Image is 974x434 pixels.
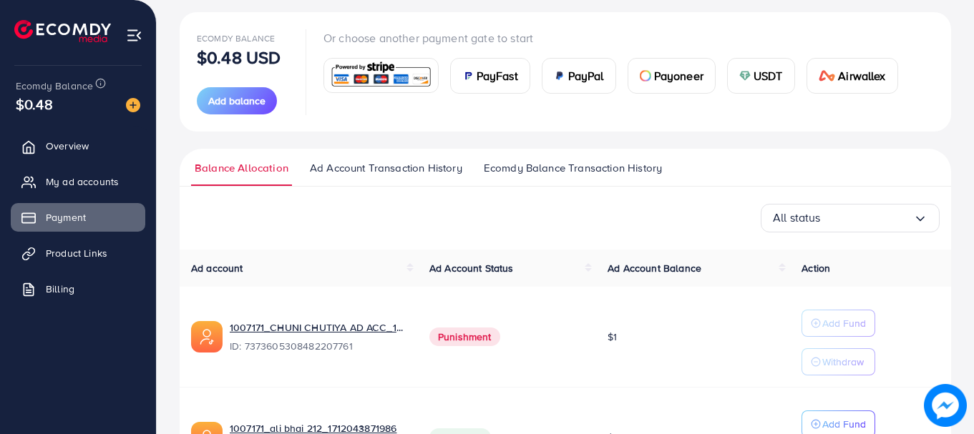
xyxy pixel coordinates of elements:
[11,275,145,303] a: Billing
[822,353,864,370] p: Withdraw
[208,94,266,108] span: Add balance
[323,58,439,93] a: card
[568,67,604,84] span: PayPal
[429,261,514,275] span: Ad Account Status
[542,58,616,94] a: cardPayPal
[328,60,434,91] img: card
[46,139,89,153] span: Overview
[323,29,910,46] p: Or choose another payment gate to start
[819,70,836,82] img: card
[46,174,119,189] span: My ad accounts
[11,239,145,267] a: Product Links
[628,58,716,94] a: cardPayoneer
[739,70,751,82] img: card
[191,321,223,352] img: ic-ads-acc.e4c84228.svg
[477,67,518,84] span: PayFast
[654,67,703,84] span: Payoneer
[450,58,530,94] a: cardPayFast
[14,20,111,42] img: logo
[126,98,140,112] img: image
[924,384,966,426] img: image
[191,261,243,275] span: Ad account
[802,261,830,275] span: Action
[230,320,406,335] a: 1007171_CHUNI CHUTIYA AD ACC_1716801286209
[484,160,662,176] span: Ecomdy Balance Transaction History
[822,315,866,332] p: Add Fund
[230,339,406,353] span: ID: 7373605308482207761
[16,79,93,93] span: Ecomdy Balance
[46,282,74,296] span: Billing
[197,87,277,114] button: Add balance
[640,70,651,82] img: card
[608,261,701,275] span: Ad Account Balance
[16,94,53,114] span: $0.48
[11,167,145,196] a: My ad accounts
[429,327,500,346] span: Punishment
[46,246,107,260] span: Product Links
[754,67,783,84] span: USDT
[838,67,885,84] span: Airwallex
[197,32,275,44] span: Ecomdy Balance
[310,160,462,176] span: Ad Account Transaction History
[462,70,474,82] img: card
[126,27,142,44] img: menu
[197,49,281,66] p: $0.48 USD
[807,58,898,94] a: cardAirwallex
[230,320,406,353] div: <span class='underline'>1007171_CHUNI CHUTIYA AD ACC_1716801286209</span></br>7373605308482207761
[608,330,617,344] span: $1
[727,58,795,94] a: cardUSDT
[195,160,288,176] span: Balance Allocation
[773,207,821,229] span: All status
[46,210,86,225] span: Payment
[554,70,565,82] img: card
[821,207,913,229] input: Search for option
[802,310,875,337] button: Add Fund
[11,132,145,160] a: Overview
[802,348,875,375] button: Withdraw
[11,203,145,232] a: Payment
[822,415,866,433] p: Add Fund
[761,204,940,232] div: Search for option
